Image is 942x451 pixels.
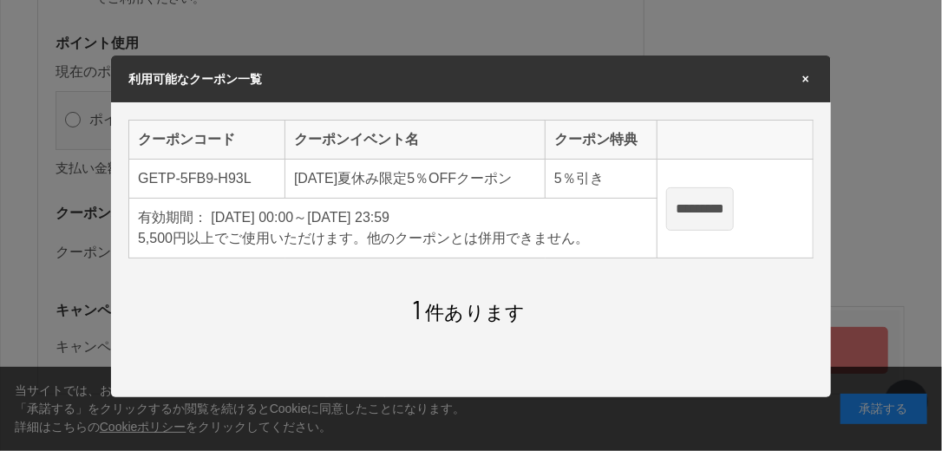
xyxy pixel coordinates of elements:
span: 1 [412,293,422,324]
td: GETP-5FB9-H93L [129,160,285,199]
th: クーポンコード [129,121,285,160]
span: 5％ [554,171,576,186]
th: クーポン特典 [546,121,657,160]
td: 引き [546,160,657,199]
td: [DATE]夏休み限定5％OFFクーポン [285,160,546,199]
span: 利用可能なクーポン一覧 [128,72,262,86]
th: クーポンイベント名 [285,121,546,160]
span: [DATE] 00:00～[DATE] 23:59 [211,210,389,225]
span: × [798,73,814,85]
span: 件あります [412,302,526,324]
div: 5,500円以上でご使用いただけます。他のクーポンとは併用できません。 [138,228,648,249]
span: 有効期間： [138,210,207,225]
